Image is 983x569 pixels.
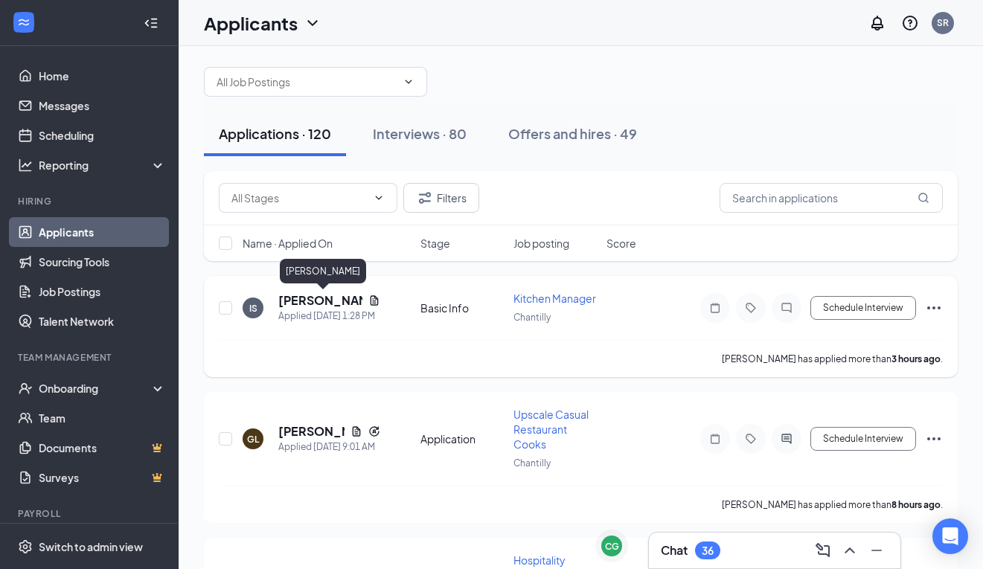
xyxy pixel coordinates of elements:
[706,433,724,445] svg: Note
[39,539,143,554] div: Switch to admin view
[18,539,33,554] svg: Settings
[304,14,321,32] svg: ChevronDown
[841,541,859,559] svg: ChevronUp
[811,539,835,562] button: ComposeMessage
[891,499,941,510] b: 8 hours ago
[39,381,153,396] div: Onboarding
[368,295,380,306] svg: Document
[16,15,31,30] svg: WorkstreamLogo
[39,277,166,306] a: Job Postings
[249,302,257,315] div: IS
[901,14,919,32] svg: QuestionInfo
[838,539,862,562] button: ChevronUp
[932,518,968,554] div: Open Intercom Messenger
[403,76,414,88] svg: ChevronDown
[513,292,596,305] span: Kitchen Manager
[513,408,589,451] span: Upscale Casual Restaurant Cooks
[39,120,166,150] a: Scheduling
[247,433,259,446] div: GL
[416,189,434,207] svg: Filter
[925,299,943,317] svg: Ellipses
[231,190,367,206] input: All Stages
[39,91,166,120] a: Messages
[606,236,636,251] span: Score
[513,312,551,323] span: Chantilly
[508,124,637,143] div: Offers and hires · 49
[39,306,166,336] a: Talent Network
[661,542,688,559] h3: Chat
[217,74,397,90] input: All Job Postings
[513,457,551,469] span: Chantilly
[868,541,886,559] svg: Minimize
[18,158,33,173] svg: Analysis
[278,292,362,309] h5: [PERSON_NAME]
[278,309,380,324] div: Applied [DATE] 1:28 PM
[722,498,943,511] p: [PERSON_NAME] has applied more than .
[891,353,941,364] b: 3 hours ago
[39,463,166,492] a: SurveysCrown
[18,381,33,396] svg: UserCheck
[18,195,163,208] div: Hiring
[810,296,916,320] button: Schedule Interview
[420,236,450,251] span: Stage
[742,433,760,445] svg: Tag
[39,158,167,173] div: Reporting
[937,16,949,29] div: SR
[403,183,479,213] button: Filter Filters
[39,61,166,91] a: Home
[702,544,714,557] div: 36
[868,14,886,32] svg: Notifications
[243,236,333,251] span: Name · Applied On
[18,507,163,520] div: Payroll
[219,124,331,143] div: Applications · 120
[278,440,380,454] div: Applied [DATE] 9:01 AM
[918,192,929,204] svg: MagnifyingGlass
[722,353,943,365] p: [PERSON_NAME] has applied more than .
[373,124,467,143] div: Interviews · 80
[605,540,619,553] div: CG
[18,351,163,364] div: Team Management
[144,16,159,30] svg: Collapse
[39,433,166,463] a: DocumentsCrown
[278,423,345,440] h5: [PERSON_NAME]
[720,183,943,213] input: Search in applications
[420,431,505,446] div: Application
[513,236,569,251] span: Job posting
[368,425,380,437] svg: Reapply
[865,539,888,562] button: Minimize
[925,430,943,448] svg: Ellipses
[814,541,832,559] svg: ComposeMessage
[373,192,385,204] svg: ChevronDown
[204,10,298,36] h1: Applicants
[350,425,362,437] svg: Document
[742,302,760,314] svg: Tag
[778,433,795,445] svg: ActiveChat
[706,302,724,314] svg: Note
[280,259,366,283] div: [PERSON_NAME]
[420,300,505,315] div: Basic Info
[39,217,166,247] a: Applicants
[39,403,166,433] a: Team
[39,247,166,277] a: Sourcing Tools
[810,427,916,451] button: Schedule Interview
[778,302,795,314] svg: ChatInactive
